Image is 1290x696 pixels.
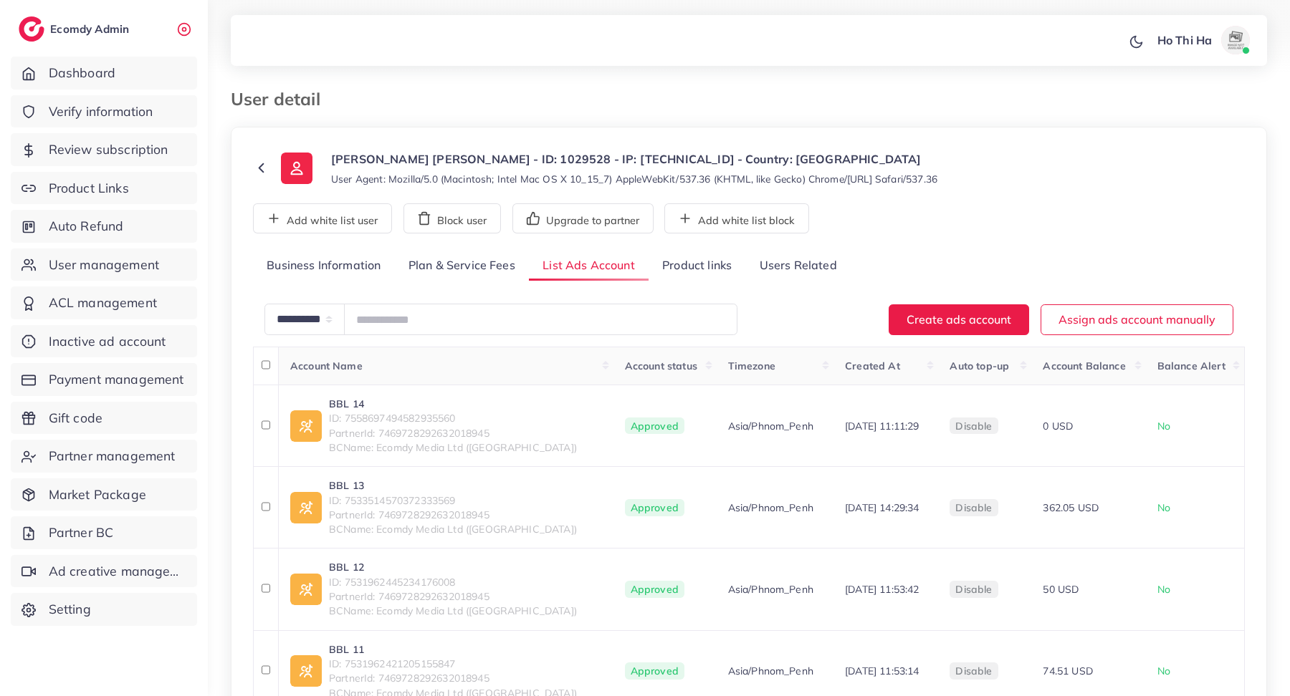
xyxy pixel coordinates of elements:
[728,501,813,515] span: Asia/Phnom_Penh
[329,589,577,604] span: PartnerId: 7469728292632018945
[49,485,146,504] span: Market Package
[395,251,529,281] a: Plan & Service Fees
[329,604,577,618] span: BCName: Ecomdy Media Ltd ([GEOGRAPHIC_DATA])
[1157,583,1170,596] span: No
[11,248,197,281] a: User management
[1043,583,1079,596] span: 50 USD
[253,203,392,233] button: Add white list user
[11,286,197,319] a: ACL management
[49,294,157,312] span: ACL management
[1157,32,1212,49] p: Ho Thi Ha
[1157,664,1170,677] span: No
[625,499,684,516] span: Approved
[329,411,577,425] span: ID: 7558697494582935560
[329,493,577,508] span: ID: 7533514570372333569
[290,410,322,442] img: ic-ad-info.7fc67b75.svg
[1041,304,1233,335] button: Assign ads account manually
[955,583,992,596] span: disable
[728,582,813,596] span: Asia/Phnom_Penh
[1221,26,1250,54] img: avatar
[11,210,197,243] a: Auto Refund
[1157,501,1170,514] span: No
[1157,420,1170,432] span: No
[329,426,577,440] span: PartnerId: 7469728292632018945
[1043,359,1125,372] span: Account Balance
[11,478,197,511] a: Market Package
[49,179,129,198] span: Product Links
[745,251,850,281] a: Users Related
[845,583,919,596] span: [DATE] 11:53:42
[49,140,168,159] span: Review subscription
[889,304,1029,335] button: Create ads account
[329,522,577,536] span: BCName: Ecomdy Media Ltd ([GEOGRAPHIC_DATA])
[11,363,197,396] a: Payment management
[49,447,176,465] span: Partner management
[329,560,577,574] a: BBL 12
[290,574,322,605] img: ic-ad-info.7fc67b75.svg
[512,203,654,233] button: Upgrade to partner
[329,575,577,589] span: ID: 7531962445234176008
[649,251,745,281] a: Product links
[281,153,312,184] img: ic-user-info.36bf1079.svg
[329,642,577,657] a: BBL 11
[329,671,577,685] span: PartnerId: 7469728292632018945
[331,172,937,186] small: User Agent: Mozilla/5.0 (Macintosh; Intel Mac OS X 10_15_7) AppleWebKit/537.36 (KHTML, like Gecko...
[49,102,153,121] span: Verify information
[625,359,697,372] span: Account status
[290,359,363,372] span: Account Name
[49,332,166,351] span: Inactive ad account
[49,370,184,389] span: Payment management
[49,600,91,619] span: Setting
[955,420,992,432] span: disable
[845,359,900,372] span: Created At
[728,359,775,372] span: Timezone
[11,516,197,549] a: Partner BC
[11,402,197,435] a: Gift code
[728,664,813,678] span: Asia/Phnom_Penh
[1150,26,1256,54] a: Ho Thi Haavatar
[329,397,577,411] a: BBL 14
[728,419,813,433] span: Asia/Phnom_Penh
[19,16,44,42] img: logo
[845,501,919,514] span: [DATE] 14:29:34
[329,657,577,671] span: ID: 7531962421205155847
[11,593,197,626] a: Setting
[50,22,133,36] h2: Ecomdy Admin
[845,664,919,677] span: [DATE] 11:53:14
[11,440,197,473] a: Partner management
[1157,359,1225,372] span: Balance Alert
[49,64,115,82] span: Dashboard
[19,16,133,42] a: logoEcomdy Admin
[664,203,809,233] button: Add white list block
[290,655,322,687] img: ic-ad-info.7fc67b75.svg
[49,217,124,236] span: Auto Refund
[950,359,1009,372] span: Auto top-up
[845,420,919,432] span: [DATE] 11:11:29
[329,440,577,455] span: BCName: Ecomdy Media Ltd ([GEOGRAPHIC_DATA])
[955,501,992,514] span: disable
[49,409,102,427] span: Gift code
[231,89,332,110] h3: User detail
[49,256,159,274] span: User management
[11,325,197,358] a: Inactive ad account
[49,562,186,581] span: Ad creative management
[625,417,684,435] span: Approved
[529,251,649,281] a: List Ads Account
[625,662,684,680] span: Approved
[11,95,197,128] a: Verify information
[403,203,501,233] button: Block user
[1043,664,1092,677] span: 74.51 USD
[955,664,992,677] span: disable
[11,172,197,205] a: Product Links
[290,492,322,523] img: ic-ad-info.7fc67b75.svg
[253,251,395,281] a: Business Information
[329,478,577,493] a: BBL 13
[625,581,684,598] span: Approved
[1043,501,1099,514] span: 362.05 USD
[11,133,197,166] a: Review subscription
[49,523,114,542] span: Partner BC
[329,508,577,522] span: PartnerId: 7469728292632018945
[331,150,937,168] p: [PERSON_NAME] [PERSON_NAME] - ID: 1029528 - IP: [TECHNICAL_ID] - Country: [GEOGRAPHIC_DATA]
[1043,420,1073,432] span: 0 USD
[11,57,197,90] a: Dashboard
